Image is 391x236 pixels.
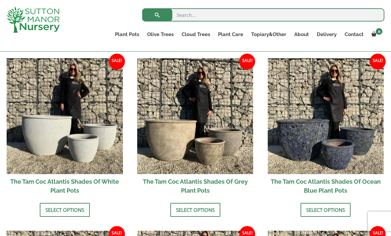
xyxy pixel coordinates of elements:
[290,30,313,39] a: About
[137,174,253,198] h2: The Tam Coc Atlantis Shades Of Grey Plant Pots
[111,30,143,39] a: Plant Pots
[367,30,384,39] a: 0
[313,30,341,39] a: Delivery
[109,54,125,70] span: Sale!
[239,54,255,70] span: Sale!
[376,28,382,35] span: 0
[143,30,178,39] a: Olive Trees
[301,203,351,217] a: Select options for “The Tam Coc Atlantis Shades Of Ocean Blue Plant Pots”
[268,58,384,174] img: The Tam Coc Atlantis Shades Of Ocean Blue Plant Pots
[7,58,123,174] img: The Tam Coc Atlantis Shades Of White Plant Pots
[40,203,90,217] a: Select options for “The Tam Coc Atlantis Shades Of White Plant Pots”
[268,174,384,198] h2: The Tam Coc Atlantis Shades Of Ocean Blue Plant Pots
[214,30,247,39] a: Plant Care
[178,30,214,39] a: Cloud Trees
[7,174,123,198] h2: The Tam Coc Atlantis Shades Of White Plant Pots
[170,203,220,217] a: Select options for “The Tam Coc Atlantis Shades Of Grey Plant Pots”
[341,30,367,39] a: Contact
[137,58,253,174] img: The Tam Coc Atlantis Shades Of Grey Plant Pots
[370,54,386,70] span: Sale!
[247,30,290,39] a: Topiary&Other
[142,8,384,22] input: Search...
[268,58,384,198] a: Sale! The Tam Coc Atlantis Shades Of Ocean Blue Plant Pots
[7,7,60,33] img: logo
[7,58,123,198] a: Sale! The Tam Coc Atlantis Shades Of White Plant Pots
[137,58,253,198] a: Sale! The Tam Coc Atlantis Shades Of Grey Plant Pots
